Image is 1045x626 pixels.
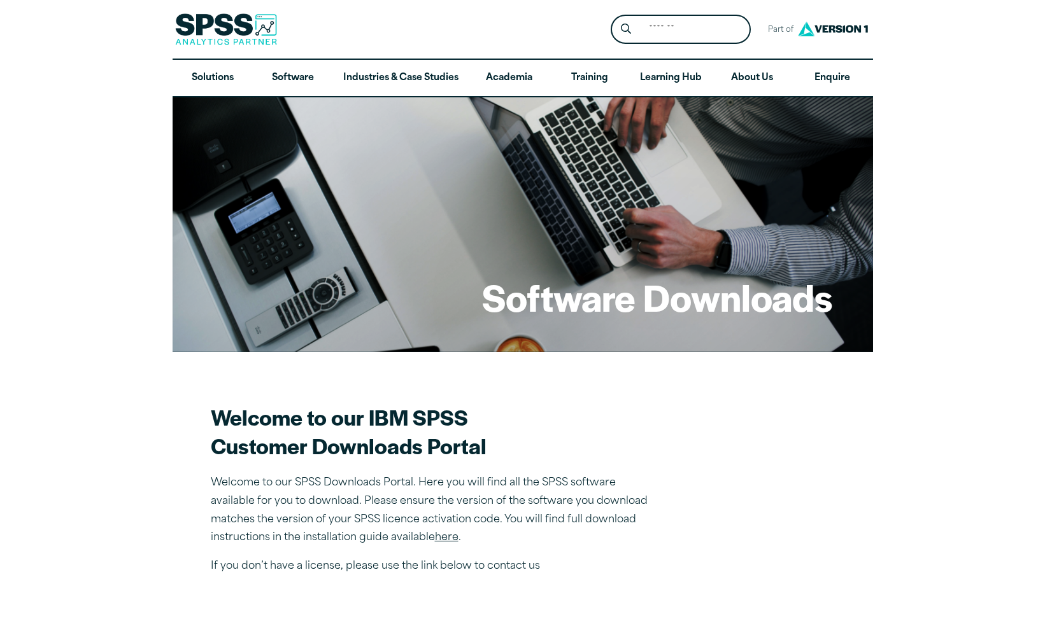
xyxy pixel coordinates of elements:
[333,60,469,97] a: Industries & Case Studies
[253,60,333,97] a: Software
[792,60,872,97] a: Enquire
[173,60,253,97] a: Solutions
[482,272,832,322] h1: Software Downloads
[630,60,712,97] a: Learning Hub
[211,474,657,547] p: Welcome to our SPSS Downloads Portal. Here you will find all the SPSS software available for you ...
[614,18,637,41] button: Search magnifying glass icon
[175,13,277,45] img: SPSS Analytics Partner
[469,60,549,97] a: Academia
[211,557,657,576] p: If you don’t have a license, please use the link below to contact us
[795,17,871,41] img: Version1 Logo
[611,15,751,45] form: Site Header Search Form
[761,21,795,39] span: Part of
[621,24,631,34] svg: Search magnifying glass icon
[712,60,792,97] a: About Us
[435,532,459,543] a: here
[549,60,629,97] a: Training
[173,60,873,97] nav: Desktop version of site main menu
[211,403,657,460] h2: Welcome to our IBM SPSS Customer Downloads Portal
